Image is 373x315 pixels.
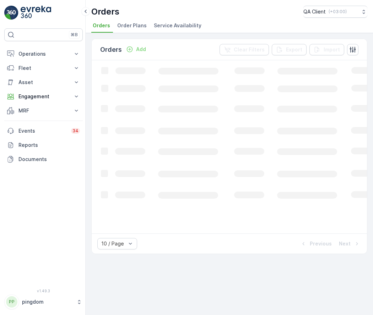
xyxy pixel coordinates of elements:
[299,239,333,248] button: Previous
[6,296,17,308] div: PP
[21,6,51,20] img: logo_light-DOdMpM7g.png
[4,152,83,166] a: Documents
[4,47,83,61] button: Operations
[324,46,340,53] p: Import
[272,44,307,55] button: Export
[4,104,83,118] button: MRF
[136,46,146,53] p: Add
[18,127,67,134] p: Events
[72,128,79,134] p: 34
[234,46,265,53] p: Clear Filters
[4,294,83,309] button: PPpingdom
[18,142,80,149] p: Reports
[303,6,367,18] button: QA Client(+03:00)
[18,79,69,86] p: Asset
[338,239,361,248] button: Next
[91,6,119,17] p: Orders
[123,45,149,54] button: Add
[117,22,147,29] span: Order Plans
[220,44,269,55] button: Clear Filters
[4,124,83,138] a: Events34
[329,9,347,15] p: ( +03:00 )
[339,240,351,247] p: Next
[22,298,73,305] p: pingdom
[18,107,69,114] p: MRF
[18,93,69,100] p: Engagement
[93,22,110,29] span: Orders
[4,289,83,293] span: v 1.49.3
[4,138,83,152] a: Reports
[286,46,302,53] p: Export
[18,156,80,163] p: Documents
[18,65,69,72] p: Fleet
[4,89,83,104] button: Engagement
[4,75,83,89] button: Asset
[100,45,122,55] p: Orders
[303,8,326,15] p: QA Client
[71,32,78,38] p: ⌘B
[154,22,201,29] span: Service Availability
[4,6,18,20] img: logo
[310,240,332,247] p: Previous
[4,61,83,75] button: Fleet
[18,50,69,57] p: Operations
[309,44,344,55] button: Import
